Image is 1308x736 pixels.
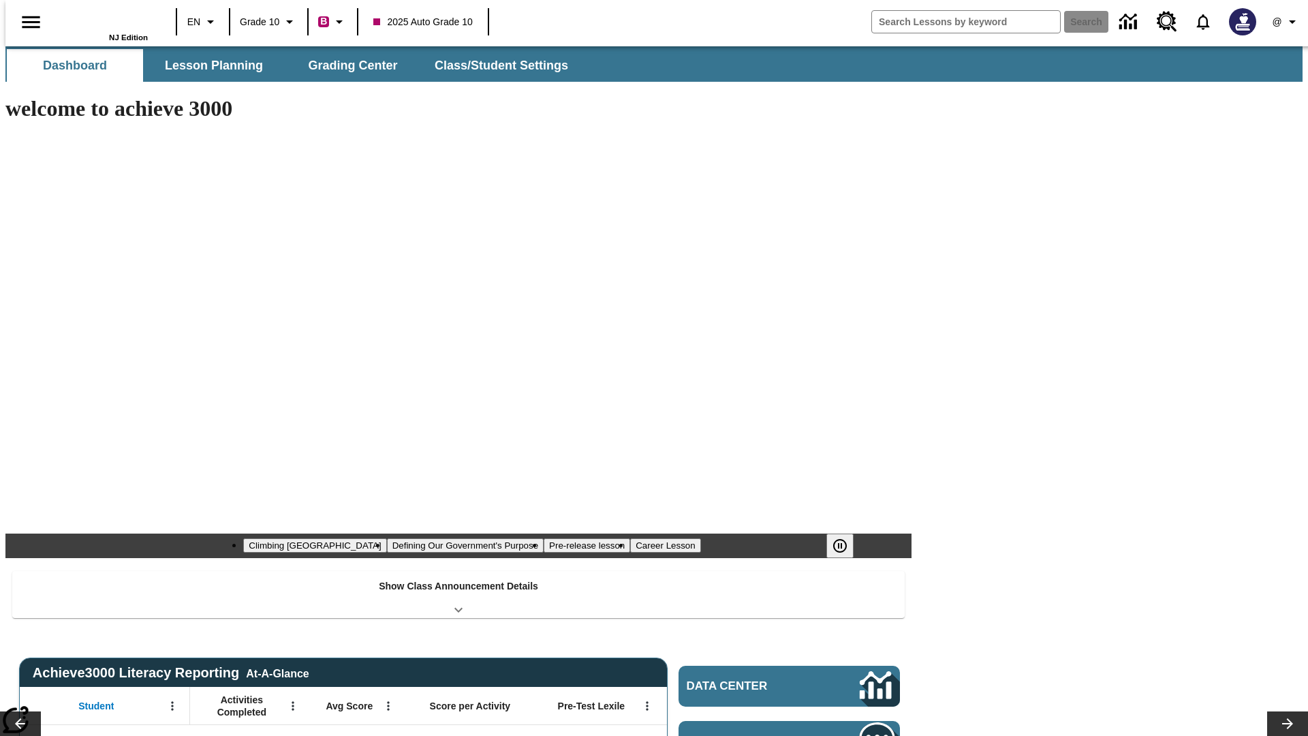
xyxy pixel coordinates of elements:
[679,666,900,707] a: Data Center
[872,11,1060,33] input: search field
[146,49,282,82] button: Lesson Planning
[826,534,867,558] div: Pause
[187,15,200,29] span: EN
[826,534,854,558] button: Pause
[379,579,538,594] p: Show Class Announcement Details
[378,696,399,716] button: Open Menu
[313,10,353,34] button: Boost Class color is violet red. Change class color
[326,700,373,712] span: Avg Score
[544,538,630,553] button: Slide 3 Pre-release lesson
[197,694,287,718] span: Activities Completed
[7,49,143,82] button: Dashboard
[109,33,148,42] span: NJ Edition
[181,10,225,34] button: Language: EN, Select a language
[320,13,327,30] span: B
[11,2,51,42] button: Open side menu
[246,665,309,680] div: At-A-Glance
[1267,711,1308,736] button: Lesson carousel, Next
[234,10,303,34] button: Grade: Grade 10, Select a grade
[5,96,912,121] h1: welcome to achieve 3000
[59,6,148,33] a: Home
[243,538,386,553] button: Slide 1 Climbing Mount Tai
[687,679,814,693] span: Data Center
[5,49,580,82] div: SubNavbar
[1221,4,1264,40] button: Select a new avatar
[558,700,625,712] span: Pre-Test Lexile
[162,696,183,716] button: Open Menu
[12,571,905,618] div: Show Class Announcement Details
[5,46,1303,82] div: SubNavbar
[387,538,544,553] button: Slide 2 Defining Our Government's Purpose
[373,15,472,29] span: 2025 Auto Grade 10
[285,49,421,82] button: Grading Center
[430,700,511,712] span: Score per Activity
[78,700,114,712] span: Student
[59,5,148,42] div: Home
[1185,4,1221,40] a: Notifications
[630,538,700,553] button: Slide 4 Career Lesson
[1264,10,1308,34] button: Profile/Settings
[424,49,579,82] button: Class/Student Settings
[1111,3,1149,41] a: Data Center
[1272,15,1281,29] span: @
[283,696,303,716] button: Open Menu
[1229,8,1256,35] img: Avatar
[637,696,657,716] button: Open Menu
[33,665,309,681] span: Achieve3000 Literacy Reporting
[1149,3,1185,40] a: Resource Center, Will open in new tab
[240,15,279,29] span: Grade 10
